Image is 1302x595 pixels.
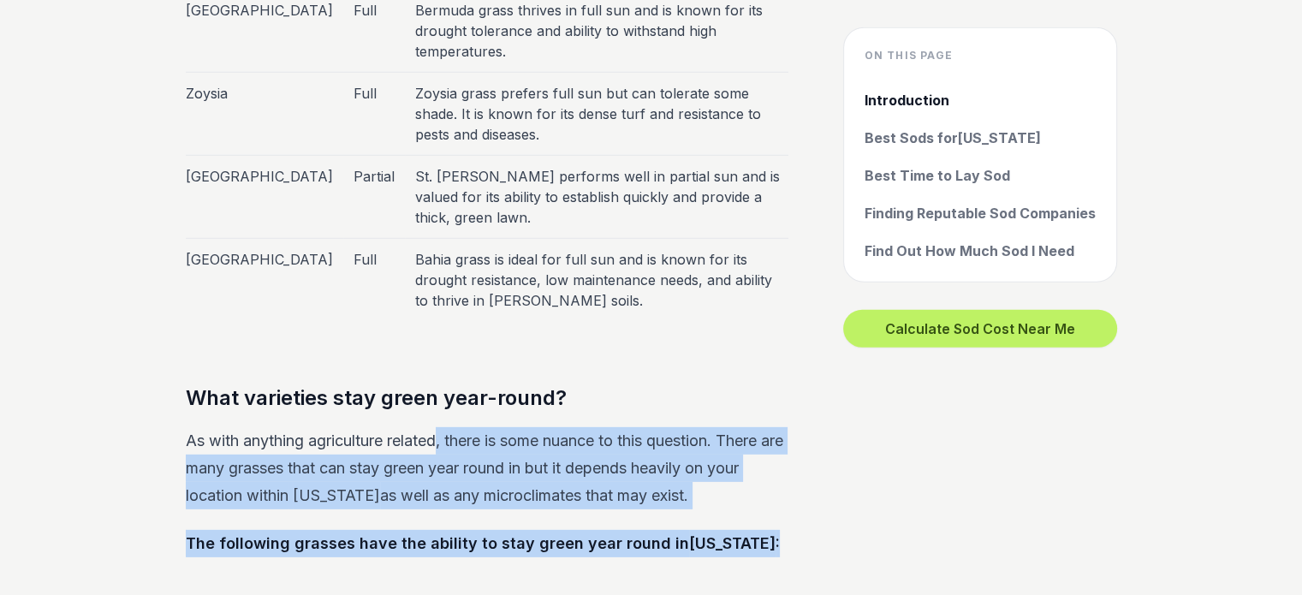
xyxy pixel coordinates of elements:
[343,156,405,239] td: Partial
[186,73,343,156] td: Zoysia
[405,239,788,322] td: Bahia grass is ideal for full sun and is known for its drought resistance, low maintenance needs,...
[186,156,343,239] td: [GEOGRAPHIC_DATA]
[843,310,1117,348] button: Calculate Sod Cost Near Me
[865,90,1096,110] a: Introduction
[186,383,788,414] h3: What varieties stay green year-round?
[186,239,343,322] td: [GEOGRAPHIC_DATA]
[865,128,1096,148] a: Best Sods for[US_STATE]
[186,427,788,509] p: As with anything agriculture related, there is some nuance to this question. There are many grass...
[865,49,1096,62] h4: On this page
[186,534,780,552] strong: The following grasses have the ability to stay green year round in [US_STATE] :
[865,165,1096,186] a: Best Time to Lay Sod
[343,239,405,322] td: Full
[343,73,405,156] td: Full
[405,73,788,156] td: Zoysia grass prefers full sun but can tolerate some shade. It is known for its dense turf and res...
[865,241,1096,261] a: Find Out How Much Sod I Need
[405,156,788,239] td: St. [PERSON_NAME] performs well in partial sun and is valued for its ability to establish quickly...
[865,203,1096,223] a: Finding Reputable Sod Companies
